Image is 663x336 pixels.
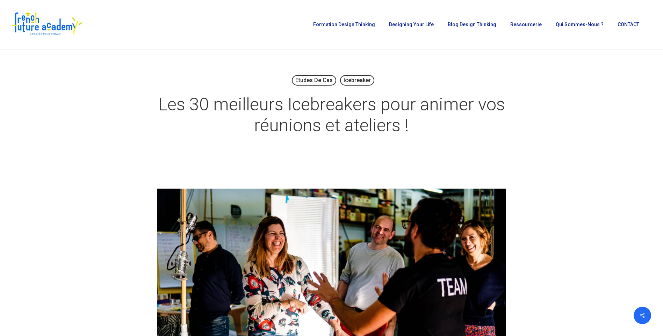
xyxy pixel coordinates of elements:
a: Blog Design Thinking [444,22,500,27]
h1: Les 30 meilleurs Icebreakers pour animer vos réunions et ateliers ! [157,87,506,143]
a: CONTACT [614,22,643,27]
a: Etudes de cas [292,75,336,86]
span: Blog Design Thinking [448,22,496,27]
a: Formation Design Thinking [310,22,379,27]
span: Qui sommes-nous ? [556,22,604,27]
a: Ressourcerie [507,22,545,27]
a: Icebreaker [340,75,374,86]
span: Formation Design Thinking [313,22,375,27]
span: Ressourcerie [510,22,542,27]
a: Designing Your Life [385,22,437,27]
span: Designing Your Life [389,22,434,27]
a: Qui sommes-nous ? [552,22,607,27]
img: French Future Academy [10,10,84,38]
span: CONTACT [618,22,639,27]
